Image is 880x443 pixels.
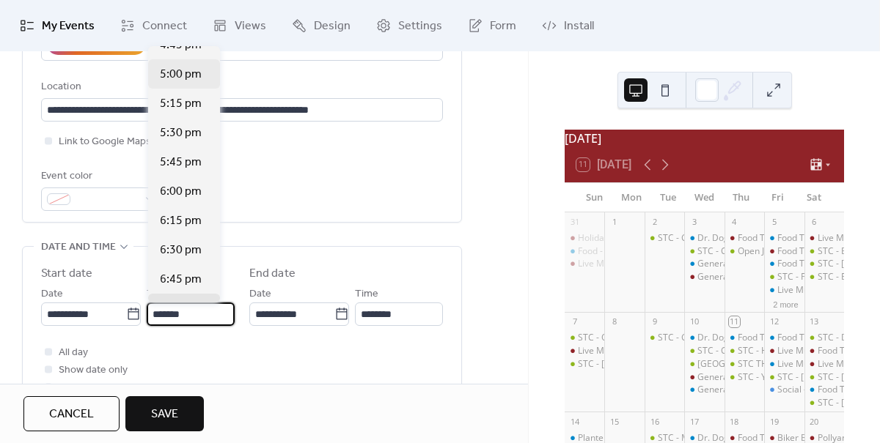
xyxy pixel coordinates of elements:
span: Design [314,18,351,35]
div: Live Music - JD Kostyk - Roselle @ Fri Sep 12, 2025 7pm - 10pm (CDT) [764,358,804,371]
div: Tue [650,183,686,212]
div: STC - Stadium Street Eats @ Wed Sep 10, 2025 6pm - 9pm (CDT) [684,358,724,371]
span: Link to Google Maps [59,133,151,151]
div: 11 [729,316,740,327]
div: 31 [569,217,580,228]
div: Live Music - Shawn Salmon - Lemont @ Sun Aug 31, 2025 2pm - 5pm (CDT) [565,258,604,270]
span: Settings [398,18,442,35]
div: Wed [686,183,723,212]
button: 2 more [767,297,804,310]
span: Show date only [59,362,128,379]
div: Food Truck- Uncle Cams Sandwiches - Roselle @ Fri Sep 5, 2025 5pm - 9pm (CDT) [764,258,804,270]
span: 5:45 pm [160,154,202,171]
div: 19 [769,416,780,427]
div: 18 [729,416,740,427]
div: 14 [569,416,580,427]
div: Live Music - Billy Denton - Roselle @ Fri Sep 5, 2025 7pm - 10pm (CDT) [764,284,804,297]
div: 12 [769,316,780,327]
div: Location [41,78,440,96]
div: Food Truck - Happy Times - Lemont @ Sat Sep 13, 2025 2pm - 6pm (CDT) [804,345,844,357]
span: 6:00 pm [160,183,202,201]
span: 6:30 pm [160,242,202,259]
span: 7:00 pm [160,300,202,318]
span: 6:15 pm [160,212,202,230]
div: Live Music - Mike Hayes -Lemont @ Sat Sep 13, 2025 2pm - 5pm (CDT) [804,358,844,371]
div: 17 [689,416,700,427]
span: All day [59,344,88,362]
a: My Events [9,6,106,45]
div: STC - Billy Denton @ Sat Sep 13, 2025 2pm - 5pm (CDT) [804,371,844,384]
div: End date [249,265,296,283]
span: Connect [142,18,187,35]
a: Connect [109,6,198,45]
div: STC - EXHALE @ Sat Sep 6, 2025 7pm - 10pm (CDT) [804,271,844,283]
div: STC - Outdoor Doggie Dining class @ 1pm - 2:30pm (CDT) [578,332,813,344]
div: General Knowledge Trivia - Roselle @ Wed Sep 10, 2025 7pm - 9pm (CDT) [684,384,724,396]
div: 13 [809,316,820,327]
div: 10 [689,316,700,327]
div: 16 [649,416,660,427]
div: Live Music - Dan Colles - Lemont @ Fri Sep 12, 2025 7pm - 10pm (CDT) [764,345,804,357]
div: Live Music- InFunktious Duo - Lemont @ Sat Sep 6, 2025 2pm - 5pm (CDT) [804,232,844,245]
div: Thu [722,183,759,212]
span: 5:15 pm [160,95,202,113]
div: Live Music - [PERSON_NAME] @ [DATE] 2pm - 4pm (CDT) [578,345,810,357]
a: Design [281,6,362,45]
a: Settings [365,6,453,45]
div: 1 [609,217,620,228]
a: Cancel [23,396,120,431]
div: Live Music - [PERSON_NAME] @ [DATE] 2pm - 5pm (CDT) [578,258,810,270]
div: 20 [809,416,820,427]
div: Sun [576,183,613,212]
span: Time [355,286,378,303]
button: Save [125,396,204,431]
div: STC - General Knowledge Trivia @ Tue Sep 2, 2025 7pm - 9pm (CDT) [645,232,684,245]
div: Food Truck - Koris Koop -Roselle @ Fri Sep 5, 2025 5pm - 9pm (CDT) [764,232,804,245]
span: My Events [42,18,95,35]
div: Dr. Dog’s Food Truck - Roselle @ Weekly from 6pm to 9pm [684,332,724,344]
div: 9 [649,316,660,327]
span: Hide end time [59,379,122,397]
span: Cancel [49,406,94,423]
div: STC - Happy Lobster @ Thu Sep 11, 2025 5pm - 9pm (CDT) [725,345,764,357]
div: 4 [729,217,740,228]
div: Dr. Dog’s Food Truck - Roselle @ Weekly from 6pm to 9pm [684,232,724,245]
div: STC - Warren Douglas Band @ Fri Sep 12, 2025 7pm - 10pm (CDT) [764,371,804,384]
div: 2 [649,217,660,228]
div: AI Assistant [74,36,136,53]
div: 8 [609,316,620,327]
button: AI Assistant [47,33,146,55]
div: Sat [796,183,832,212]
div: STC - Matt Keen Band @ Sat Sep 13, 2025 7pm - 10pm (CDT) [804,397,844,409]
div: STC - Terry Byrne @ Sat Sep 6, 2025 2pm - 5pm (CDT) [804,258,844,270]
div: Holiday Taproom Hours 12pm -10pm @ [DATE] [578,232,771,245]
div: 15 [609,416,620,427]
div: Food Truck - Tacos Los Jarochitos - Lemont @ Thu Sep 4, 2025 5pm - 9pm (CDT) [725,232,764,245]
div: Event color [41,168,158,185]
div: STC - General Knowledge Trivia @ Tue Sep 9, 2025 7pm - 9pm (CDT) [645,332,684,344]
div: Food - Good Stuff Eats - Roselle @ Sun Aug 31, 2025 1pm - 4pm (CDT) [565,245,604,258]
span: Save [151,406,178,423]
div: Mon [613,183,650,212]
span: Install [564,18,594,35]
div: Fri [759,183,796,212]
div: General Knowledge - Roselle @ Wed Sep 3, 2025 7pm - 9pm (CDT) [684,258,724,270]
span: Views [235,18,266,35]
div: Food Truck - Dr Dogs - Roselle @ Thu Sep 11, 2025 5pm - 9pm (CDT) [725,332,764,344]
span: 6:45 pm [160,271,202,288]
span: 5:00 pm [160,66,202,83]
div: 6 [809,217,820,228]
span: Form [490,18,516,35]
div: Food - Good Stuff Eats - Roselle @ [DATE] 1pm - 4pm (CDT) [578,245,818,258]
div: Start date [41,265,92,283]
div: Open Jam with Sam Wyatt @ STC @ Thu Sep 4, 2025 7pm - 11pm (CDT) [725,245,764,258]
div: STC - Hunt House Creative Arts Center Adult Band Showcase @ Sun Sep 7, 2025 5pm - 7pm (CDT)STC - ... [565,358,604,371]
div: Food Truck - Pizza 750 - Lemont @ Fri Sep 5, 2025 5pm - 9pm (CDT) [764,245,804,258]
span: Date and time [41,239,116,256]
div: Live Music - Dylan Raymond - Lemont @ Sun Sep 7, 2025 2pm - 4pm (CDT) [565,345,604,357]
div: General Knowledge Trivia - Lemont @ Wed Sep 3, 2025 7pm - 9pm (CDT) [684,271,724,283]
div: Social - Magician Pat Flanagan @ Fri Sep 12, 2025 8pm - 10:30pm (CDT) [764,384,804,396]
span: Time [147,286,170,303]
span: Date [249,286,271,303]
div: Holiday Taproom Hours 12pm -10pm @ Sun Aug 31, 2025 [565,232,604,245]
